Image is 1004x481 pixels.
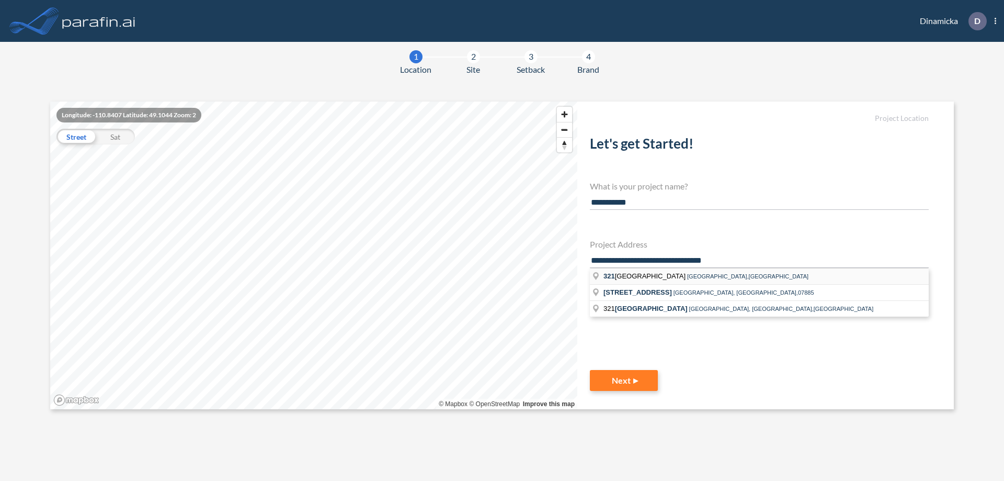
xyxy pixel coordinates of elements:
[466,63,480,76] span: Site
[603,272,615,280] span: 321
[904,12,996,30] div: Dinamicka
[524,50,538,63] div: 3
[53,394,99,406] a: Mapbox homepage
[557,138,572,152] span: Reset bearing to north
[974,16,980,26] p: D
[439,400,467,408] a: Mapbox
[56,108,201,122] div: Longitude: -110.8407 Latitude: 49.1044 Zoom: 2
[590,370,658,391] button: Next
[615,305,688,312] span: [GEOGRAPHIC_DATA]
[50,102,577,409] canvas: Map
[590,114,929,123] h5: Project Location
[557,137,572,152] button: Reset bearing to north
[557,107,572,122] button: Zoom in
[400,63,431,76] span: Location
[60,10,138,31] img: logo
[557,122,572,137] button: Zoom out
[409,50,423,63] div: 1
[590,239,929,249] h4: Project Address
[603,288,672,296] span: [STREET_ADDRESS]
[523,400,575,408] a: Improve this map
[577,63,599,76] span: Brand
[689,306,874,312] span: [GEOGRAPHIC_DATA], [GEOGRAPHIC_DATA],[GEOGRAPHIC_DATA]
[582,50,595,63] div: 4
[603,305,689,312] span: 321
[56,129,96,144] div: Street
[603,272,687,280] span: [GEOGRAPHIC_DATA]
[469,400,520,408] a: OpenStreetMap
[590,136,929,156] h2: Let's get Started!
[687,273,808,279] span: [GEOGRAPHIC_DATA],[GEOGRAPHIC_DATA]
[467,50,480,63] div: 2
[674,289,814,296] span: [GEOGRAPHIC_DATA], [GEOGRAPHIC_DATA],07885
[517,63,545,76] span: Setback
[96,129,135,144] div: Sat
[590,181,929,191] h4: What is your project name?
